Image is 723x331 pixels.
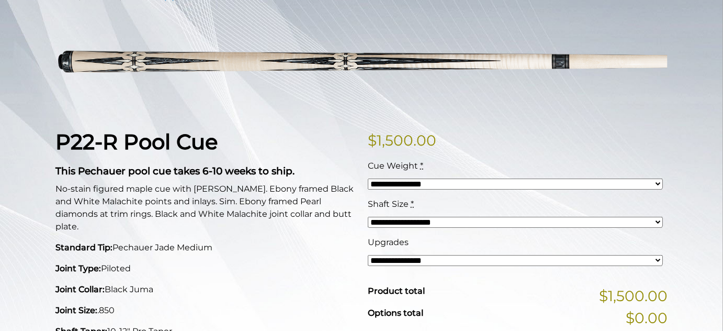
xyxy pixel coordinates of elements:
span: $0.00 [626,307,668,329]
strong: Joint Collar: [55,284,105,294]
strong: Joint Type: [55,263,101,273]
strong: Standard Tip: [55,242,112,252]
span: Cue Weight [368,161,418,171]
bdi: 1,500.00 [368,131,436,149]
strong: P22-R Pool Cue [55,129,218,155]
abbr: required [411,199,414,209]
p: Black Juma [55,283,355,296]
p: Piloted [55,262,355,275]
img: p22-R.png [55,10,668,113]
p: .850 [55,304,355,317]
abbr: required [420,161,423,171]
span: Options total [368,308,423,318]
p: No-stain figured maple cue with [PERSON_NAME]. Ebony framed Black and White Malachite points and ... [55,183,355,233]
span: $1,500.00 [599,285,668,307]
span: Upgrades [368,237,409,247]
span: Shaft Size [368,199,409,209]
p: Pechauer Jade Medium [55,241,355,254]
span: Product total [368,286,425,296]
strong: Joint Size: [55,305,97,315]
strong: This Pechauer pool cue takes 6-10 weeks to ship. [55,165,295,177]
span: $ [368,131,377,149]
